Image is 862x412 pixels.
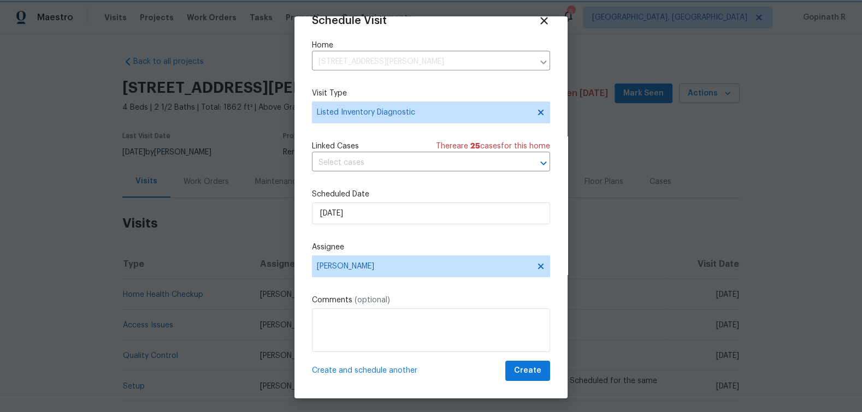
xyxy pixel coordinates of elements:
[312,141,359,152] span: Linked Cases
[312,15,387,26] span: Schedule Visit
[312,40,550,51] label: Home
[317,262,531,271] span: [PERSON_NAME]
[312,242,550,253] label: Assignee
[514,364,541,378] span: Create
[505,361,550,381] button: Create
[355,296,390,304] span: (optional)
[312,295,550,306] label: Comments
[312,202,550,224] input: M/D/YYYY
[317,107,529,118] span: Listed Inventory Diagnostic
[312,365,417,376] span: Create and schedule another
[312,88,550,99] label: Visit Type
[312,53,534,70] input: Enter in an address
[312,154,519,171] input: Select cases
[312,189,550,200] label: Scheduled Date
[470,142,480,150] span: 25
[436,141,550,152] span: There are case s for this home
[538,15,550,27] span: Close
[536,156,551,171] button: Open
